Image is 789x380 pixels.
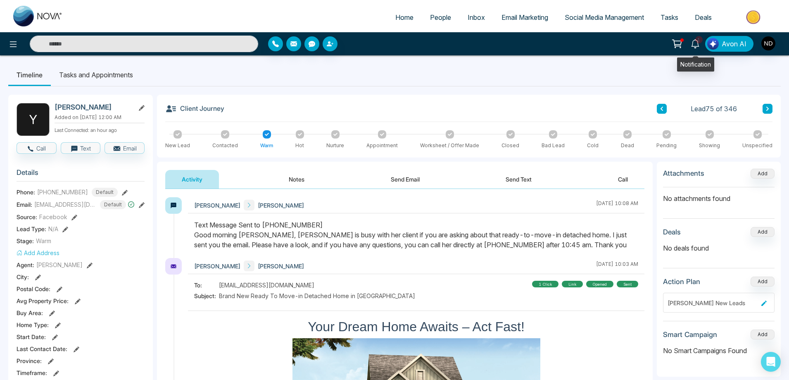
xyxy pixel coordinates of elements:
[219,292,415,300] span: Brand New Ready To Move-in Detached Home in [GEOGRAPHIC_DATA]
[17,332,46,341] span: Start Date :
[501,13,548,22] span: Email Marketing
[17,344,67,353] span: Last Contact Date :
[17,213,37,221] span: Source:
[691,104,737,114] span: Lead 75 of 346
[761,36,775,50] img: User Avatar
[532,281,558,287] div: 1 click
[751,169,775,179] button: Add
[542,142,565,149] div: Bad Lead
[387,10,422,25] a: Home
[751,330,775,339] button: Add
[17,272,29,281] span: City :
[695,36,703,43] span: 1
[55,114,145,121] p: Added on [DATE] 12:00 AM
[663,277,700,286] h3: Action Plan
[260,142,273,149] div: Warm
[722,39,746,49] span: Avon AI
[34,200,96,209] span: [EMAIL_ADDRESS][DOMAIN_NAME]
[17,200,32,209] span: Email:
[258,201,304,210] span: [PERSON_NAME]
[707,38,719,50] img: Lead Flow
[420,142,479,149] div: Worksheet / Offer Made
[194,201,240,210] span: [PERSON_NAME]
[295,142,304,149] div: Hot
[8,64,51,86] li: Timeline
[430,13,451,22] span: People
[17,261,34,269] span: Agent:
[258,262,304,270] span: [PERSON_NAME]
[105,142,145,154] button: Email
[36,261,83,269] span: [PERSON_NAME]
[165,142,190,149] div: New Lead
[61,142,101,154] button: Text
[39,213,67,221] span: Facebook
[17,308,43,317] span: Buy Area :
[17,142,57,154] button: Call
[48,225,58,233] span: N/A
[761,352,781,372] div: Open Intercom Messenger
[194,292,219,300] span: Subject:
[374,170,436,189] button: Send Email
[742,142,772,149] div: Unspecified
[17,296,69,305] span: Avg Property Price :
[621,142,634,149] div: Dead
[501,142,519,149] div: Closed
[656,142,677,149] div: Pending
[493,10,556,25] a: Email Marketing
[596,200,638,210] div: [DATE] 10:08 AM
[601,170,644,189] button: Call
[705,36,753,52] button: Avon AI
[13,6,63,26] img: Nova CRM Logo
[596,261,638,271] div: [DATE] 10:03 AM
[685,36,705,50] a: 1
[55,103,131,111] h2: [PERSON_NAME]
[17,168,145,181] h3: Details
[652,10,687,25] a: Tasks
[100,200,126,209] span: Default
[663,228,681,236] h3: Deals
[663,243,775,253] p: No deals found
[459,10,493,25] a: Inbox
[17,237,34,245] span: Stage:
[663,346,775,356] p: No Smart Campaigns Found
[55,125,145,134] p: Last Connected: an hour ago
[587,142,599,149] div: Cold
[17,320,49,329] span: Home Type :
[677,57,714,72] div: Notification
[663,330,717,339] h3: Smart Campaign
[165,170,219,189] button: Activity
[468,13,485,22] span: Inbox
[17,225,46,233] span: Lead Type:
[17,368,47,377] span: Timeframe :
[695,13,712,22] span: Deals
[699,142,720,149] div: Showing
[17,356,42,365] span: Province :
[617,281,638,287] div: sent
[17,284,50,293] span: Postal Code :
[36,237,51,245] span: Warm
[586,281,613,287] div: Opened
[751,227,775,237] button: Add
[92,188,118,197] span: Default
[51,64,141,86] li: Tasks and Appointments
[17,103,50,136] div: Y
[395,13,414,22] span: Home
[212,142,238,149] div: Contacted
[422,10,459,25] a: People
[668,299,758,307] div: [PERSON_NAME] New Leads
[272,170,321,189] button: Notes
[489,170,548,189] button: Send Text
[326,142,344,149] div: Nurture
[194,262,240,270] span: [PERSON_NAME]
[165,103,224,115] h3: Client Journey
[17,249,59,257] button: Add Address
[663,187,775,203] p: No attachments found
[556,10,652,25] a: Social Media Management
[751,277,775,287] button: Add
[687,10,720,25] a: Deals
[562,281,583,287] div: link
[37,188,88,196] span: [PHONE_NUMBER]
[565,13,644,22] span: Social Media Management
[661,13,678,22] span: Tasks
[751,170,775,177] span: Add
